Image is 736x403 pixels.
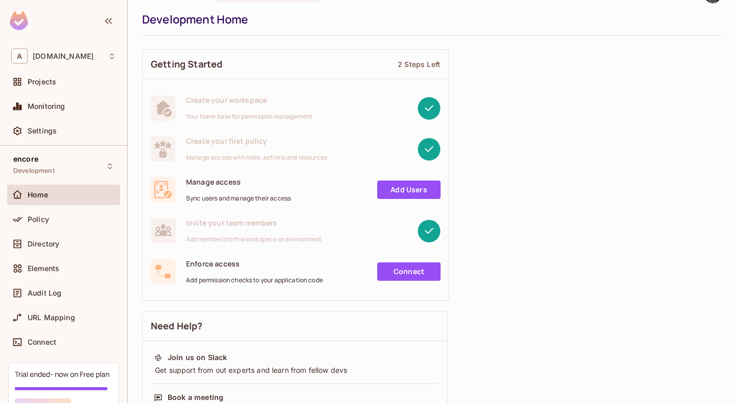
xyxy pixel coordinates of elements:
[168,352,227,363] div: Join us on Slack
[28,264,59,273] span: Elements
[28,215,49,223] span: Policy
[151,320,203,332] span: Need Help?
[398,59,440,69] div: 2 Steps Left
[15,369,109,379] div: Trial ended- now on Free plan
[186,177,291,187] span: Manage access
[28,240,59,248] span: Directory
[186,276,323,284] span: Add permission checks to your application code
[186,259,323,268] span: Enforce access
[13,167,55,175] span: Development
[11,49,28,63] span: A
[28,102,65,110] span: Monitoring
[13,155,38,163] span: encore
[186,95,312,105] span: Create your workspace
[28,289,61,297] span: Audit Log
[142,12,717,27] div: Development Home
[186,235,322,243] span: Add members to this workspace or environment
[154,365,436,375] div: Get support from out experts and learn from fellow devs
[186,113,312,121] span: Your home base for permission management
[33,52,94,60] span: Workspace: abclojistik.com
[186,136,327,146] span: Create your first policy
[151,58,222,71] span: Getting Started
[168,392,223,402] div: Book a meeting
[28,191,49,199] span: Home
[186,153,327,162] span: Manage access with roles, actions and resources
[186,194,291,203] span: Sync users and manage their access
[186,218,322,228] span: Invite your team members
[28,338,56,346] span: Connect
[28,314,75,322] span: URL Mapping
[377,262,441,281] a: Connect
[28,127,57,135] span: Settings
[28,78,56,86] span: Projects
[10,11,28,30] img: SReyMgAAAABJRU5ErkJggg==
[377,181,441,199] a: Add Users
